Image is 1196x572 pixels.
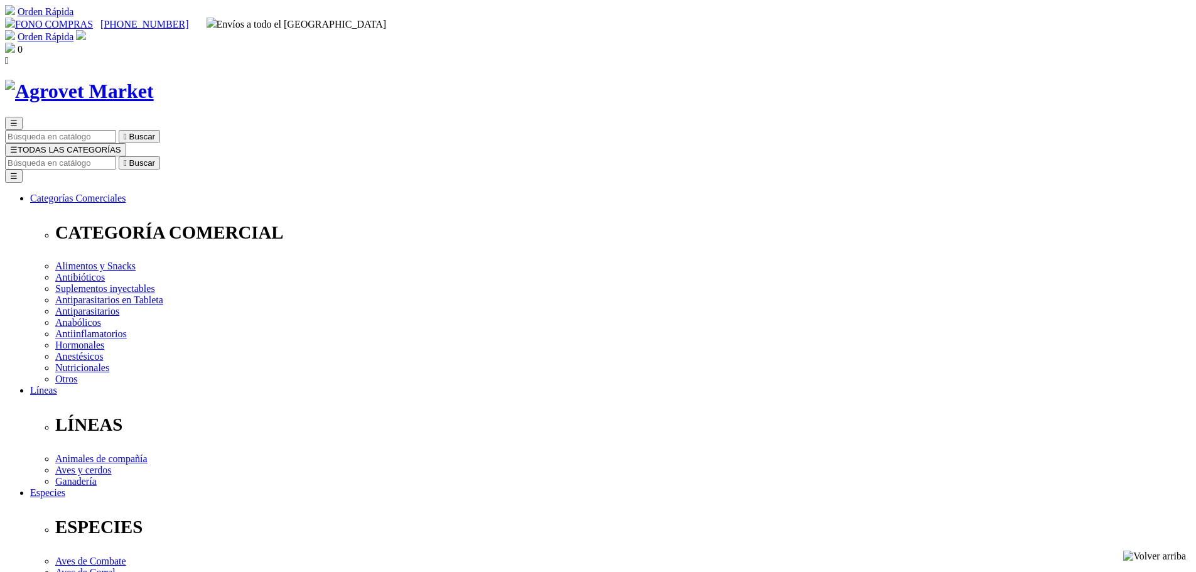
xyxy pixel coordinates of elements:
a: Ganadería [55,476,97,487]
p: LÍNEAS [55,414,1191,435]
img: phone.svg [5,18,15,28]
i:  [5,55,9,66]
img: shopping-cart.svg [5,30,15,40]
input: Buscar [5,156,116,170]
a: Categorías Comerciales [30,193,126,203]
a: Antiparasitarios [55,306,119,316]
a: Nutricionales [55,362,109,373]
a: Alimentos y Snacks [55,261,136,271]
a: Anestésicos [55,351,103,362]
a: Acceda a su cuenta de cliente [76,31,86,42]
img: Volver arriba [1123,551,1186,562]
span: ☰ [10,145,18,154]
i:  [124,158,127,168]
button:  Buscar [119,156,160,170]
a: Animales de compañía [55,453,148,464]
a: Antiparasitarios en Tableta [55,294,163,305]
img: Agrovet Market [5,80,154,103]
a: Líneas [30,385,57,396]
button: ☰ [5,170,23,183]
a: FONO COMPRAS [5,19,93,30]
a: Aves de Combate [55,556,126,566]
a: Antiinflamatorios [55,328,127,339]
a: Orden Rápida [18,31,73,42]
a: Especies [30,487,65,498]
button: ☰TODAS LAS CATEGORÍAS [5,143,126,156]
a: Suplementos inyectables [55,283,155,294]
a: Hormonales [55,340,104,350]
img: shopping-bag.svg [5,43,15,53]
span: 0 [18,44,23,55]
span: Buscar [129,158,155,168]
a: Orden Rápida [18,6,73,17]
img: shopping-cart.svg [5,5,15,15]
img: delivery-truck.svg [207,18,217,28]
a: Anabólicos [55,317,101,328]
input: Buscar [5,130,116,143]
i:  [124,132,127,141]
a: [PHONE_NUMBER] [100,19,188,30]
button:  Buscar [119,130,160,143]
span: Envíos a todo el [GEOGRAPHIC_DATA] [207,19,387,30]
span: Buscar [129,132,155,141]
p: CATEGORÍA COMERCIAL [55,222,1191,243]
img: user.svg [76,30,86,40]
span: ☰ [10,119,18,128]
button: ☰ [5,117,23,130]
a: Otros [55,374,78,384]
p: ESPECIES [55,517,1191,537]
a: Aves y cerdos [55,465,111,475]
a: Antibióticos [55,272,105,283]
